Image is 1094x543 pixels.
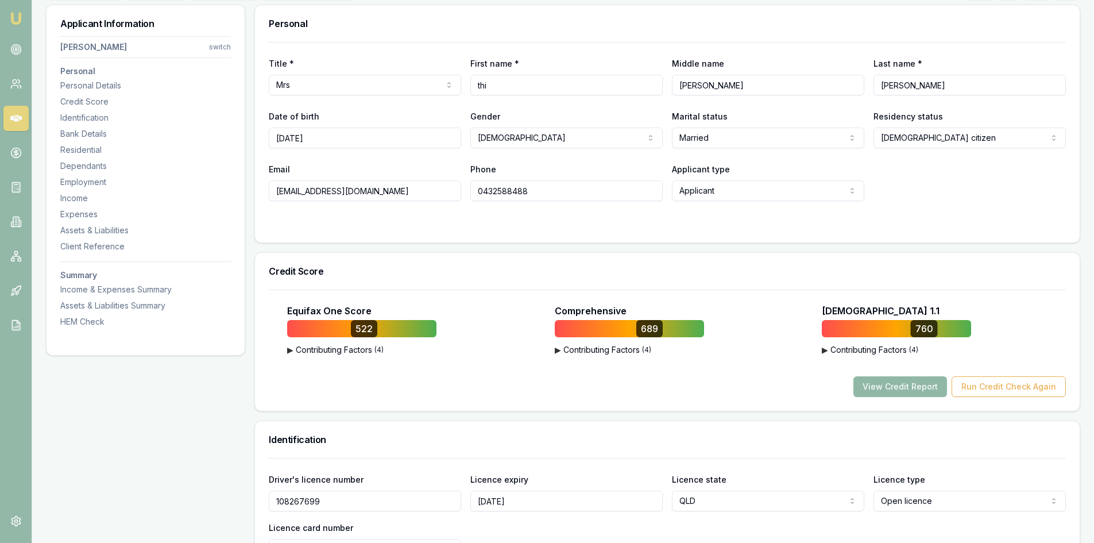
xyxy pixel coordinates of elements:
label: First name * [470,59,519,68]
div: Income & Expenses Summary [60,284,231,295]
label: Last name * [873,59,922,68]
label: Marital status [672,111,728,121]
span: ( 4 ) [374,345,384,355]
button: View Credit Report [853,376,947,397]
div: Assets & Liabilities Summary [60,300,231,311]
div: Residential [60,144,231,156]
input: Enter driver's licence number [269,491,461,511]
h3: Applicant Information [60,19,231,28]
button: ▶Contributing Factors(4) [822,344,971,356]
div: Identification [60,112,231,124]
div: Expenses [60,209,231,220]
h3: Identification [269,435,1066,444]
div: Dependants [60,160,231,172]
div: Employment [60,176,231,188]
div: Bank Details [60,128,231,140]
button: Run Credit Check Again [952,376,1066,397]
label: Residency status [873,111,943,121]
label: Email [269,164,290,174]
label: Driver's licence number [269,475,364,484]
h3: Credit Score [269,267,1066,276]
div: Credit Score [60,96,231,107]
label: Licence card number [269,523,353,533]
label: Title * [269,59,294,68]
label: Licence state [672,475,726,484]
div: 522 [351,320,377,337]
label: Gender [470,111,500,121]
span: ▶ [287,344,293,356]
div: HEM Check [60,316,231,328]
h3: Summary [60,271,231,279]
label: Licence type [873,475,925,484]
div: 760 [911,320,938,337]
div: Income [60,192,231,204]
label: Applicant type [672,164,730,174]
span: ▶ [555,344,561,356]
input: DD/MM/YYYY [269,128,461,148]
label: Phone [470,164,496,174]
span: ( 4 ) [909,345,918,355]
h3: Personal [269,19,1066,28]
label: Date of birth [269,111,319,121]
span: ▶ [822,344,828,356]
div: [PERSON_NAME] [60,41,127,53]
label: Middle name [672,59,724,68]
button: ▶Contributing Factors(4) [555,344,704,356]
div: Personal Details [60,80,231,91]
input: 0431 234 567 [470,180,663,201]
button: ▶Contributing Factors(4) [287,344,436,356]
div: 689 [636,320,663,337]
div: Assets & Liabilities [60,225,231,236]
div: Client Reference [60,241,231,252]
p: [DEMOGRAPHIC_DATA] 1.1 [822,304,940,318]
p: Comprehensive [555,304,627,318]
p: Equifax One Score [287,304,372,318]
div: switch [209,43,231,52]
label: Licence expiry [470,475,528,484]
span: ( 4 ) [642,345,651,355]
img: emu-icon-u.png [9,11,23,25]
h3: Personal [60,67,231,75]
